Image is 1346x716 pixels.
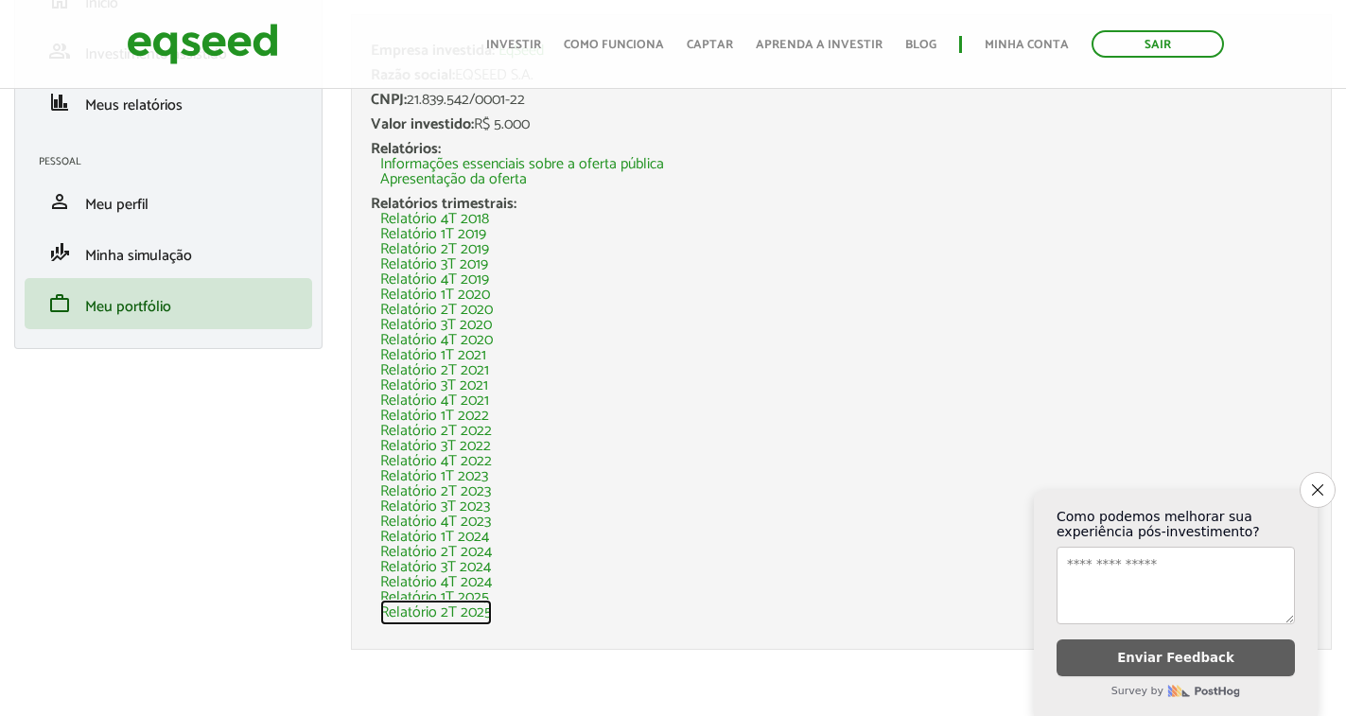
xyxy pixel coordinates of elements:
a: Relatório 2T 2022 [380,424,492,439]
a: Investir [486,39,541,51]
a: Relatório 4T 2019 [380,272,489,288]
span: Relatórios trimestrais: [371,191,516,217]
a: Relatório 2T 2019 [380,242,489,257]
a: Relatório 4T 2023 [380,515,491,530]
a: Relatório 2T 2023 [380,484,491,499]
a: Relatório 1T 2025 [380,590,489,605]
a: Relatório 2T 2021 [380,363,489,378]
a: Relatório 2T 2020 [380,303,493,318]
span: finance_mode [48,241,71,264]
a: Relatório 4T 2020 [380,333,493,348]
a: Relatório 4T 2024 [380,575,492,590]
a: Aprenda a investir [756,39,883,51]
a: Sair [1092,30,1224,58]
div: R$ 5.000 [371,117,1312,132]
div: 21.839.542/0001-22 [371,93,1312,108]
li: Meus relatórios [25,77,312,128]
a: Relatório 2T 2025 [380,605,492,620]
span: finance [48,91,71,114]
span: Meu perfil [85,192,149,218]
a: workMeu portfólio [39,292,298,315]
a: Blog [905,39,936,51]
span: Meus relatórios [85,93,183,118]
a: Relatório 2T 2024 [380,545,492,560]
a: financeMeus relatórios [39,91,298,114]
a: Relatório 3T 2023 [380,499,490,515]
span: Minha simulação [85,243,192,269]
a: finance_modeMinha simulação [39,241,298,264]
a: personMeu perfil [39,190,298,213]
span: person [48,190,71,213]
a: Relatório 3T 2021 [380,378,488,393]
a: Relatório 3T 2022 [380,439,491,454]
span: Valor investido: [371,112,474,137]
span: Meu portfólio [85,294,171,320]
span: work [48,292,71,315]
a: Minha conta [985,39,1069,51]
span: Relatórios: [371,136,441,162]
span: CNPJ: [371,87,407,113]
li: Minha simulação [25,227,312,278]
a: Relatório 4T 2021 [380,393,489,409]
a: Relatório 1T 2024 [380,530,489,545]
a: Relatório 3T 2019 [380,257,488,272]
a: Relatório 1T 2021 [380,348,486,363]
h2: Pessoal [39,156,312,167]
a: Informações essenciais sobre a oferta pública [380,157,664,172]
a: Relatório 1T 2020 [380,288,490,303]
a: Captar [687,39,733,51]
a: Relatório 4T 2018 [380,212,489,227]
a: Relatório 4T 2022 [380,454,492,469]
a: Apresentação da oferta [380,172,527,187]
a: Relatório 1T 2023 [380,469,488,484]
li: Meu perfil [25,176,312,227]
img: EqSeed [127,19,278,69]
a: Relatório 1T 2022 [380,409,489,424]
a: Relatório 3T 2020 [380,318,492,333]
li: Meu portfólio [25,278,312,329]
a: Relatório 1T 2019 [380,227,486,242]
a: Como funciona [564,39,664,51]
a: Relatório 3T 2024 [380,560,491,575]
